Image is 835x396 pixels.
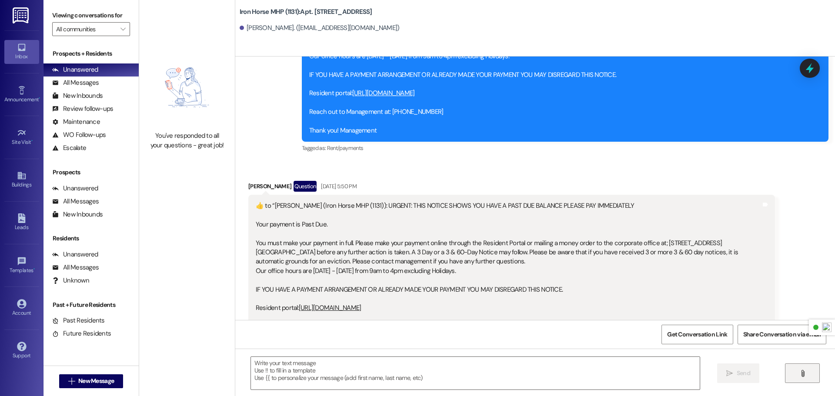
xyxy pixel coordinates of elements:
i:  [120,26,125,33]
div: All Messages [52,78,99,87]
span: • [39,95,40,101]
label: Viewing conversations for [52,9,130,22]
div: [DATE] 5:50 PM [319,182,357,191]
div: [PERSON_NAME]. ([EMAIL_ADDRESS][DOMAIN_NAME]) [240,23,400,33]
div: All Messages [52,263,99,272]
div: Maintenance [52,117,100,126]
input: All communities [56,22,116,36]
img: empty-state [149,48,225,127]
div: New Inbounds [52,210,103,219]
div: Review follow-ups [52,104,113,113]
button: Send [717,363,759,383]
button: Share Conversation via email [738,325,826,344]
div: You've responded to all your questions - great job! [149,131,225,150]
div: Past + Future Residents [43,300,139,309]
button: New Message [59,374,124,388]
div: Prospects [43,168,139,177]
a: Site Visit • [4,126,39,149]
span: Get Conversation Link [667,330,727,339]
div: [PERSON_NAME] [248,181,775,195]
div: Question [294,181,317,192]
span: • [31,138,33,144]
i:  [68,378,75,385]
a: Inbox [4,40,39,63]
a: Buildings [4,168,39,192]
b: Iron Horse MHP (1131): Apt. [STREET_ADDRESS] [240,7,372,17]
a: Support [4,339,39,363]
div: Unanswered [52,250,98,259]
a: Templates • [4,254,39,277]
div: Residents [43,234,139,243]
span: Share Conversation via email [743,330,821,339]
div: Unanswered [52,65,98,74]
div: Tagged as: [302,142,828,154]
a: [URL][DOMAIN_NAME] [352,89,415,97]
span: Rent/payments [327,144,364,152]
img: ResiDesk Logo [13,7,30,23]
div: ​👍​ to “ [PERSON_NAME] (Iron Horse MHP (1131)): URGENT: THIS NOTICE SHOWS YOU HAVE A PAST DUE BAL... [256,201,761,350]
div: Prospects + Residents [43,49,139,58]
span: Send [737,369,750,378]
i:  [726,370,733,377]
a: [URL][DOMAIN_NAME] [299,303,361,312]
a: Account [4,296,39,320]
div: New Inbounds [52,91,103,100]
div: Unanswered [52,184,98,193]
div: WO Follow-ups [52,130,106,140]
div: Future Residents [52,329,111,338]
span: New Message [78,376,114,386]
span: • [33,266,35,272]
div: Unknown [52,276,89,285]
div: Past Residents [52,316,105,325]
a: Leads [4,211,39,234]
div: Escalate [52,143,86,153]
div: All Messages [52,197,99,206]
i:  [799,370,806,377]
button: Get Conversation Link [661,325,733,344]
